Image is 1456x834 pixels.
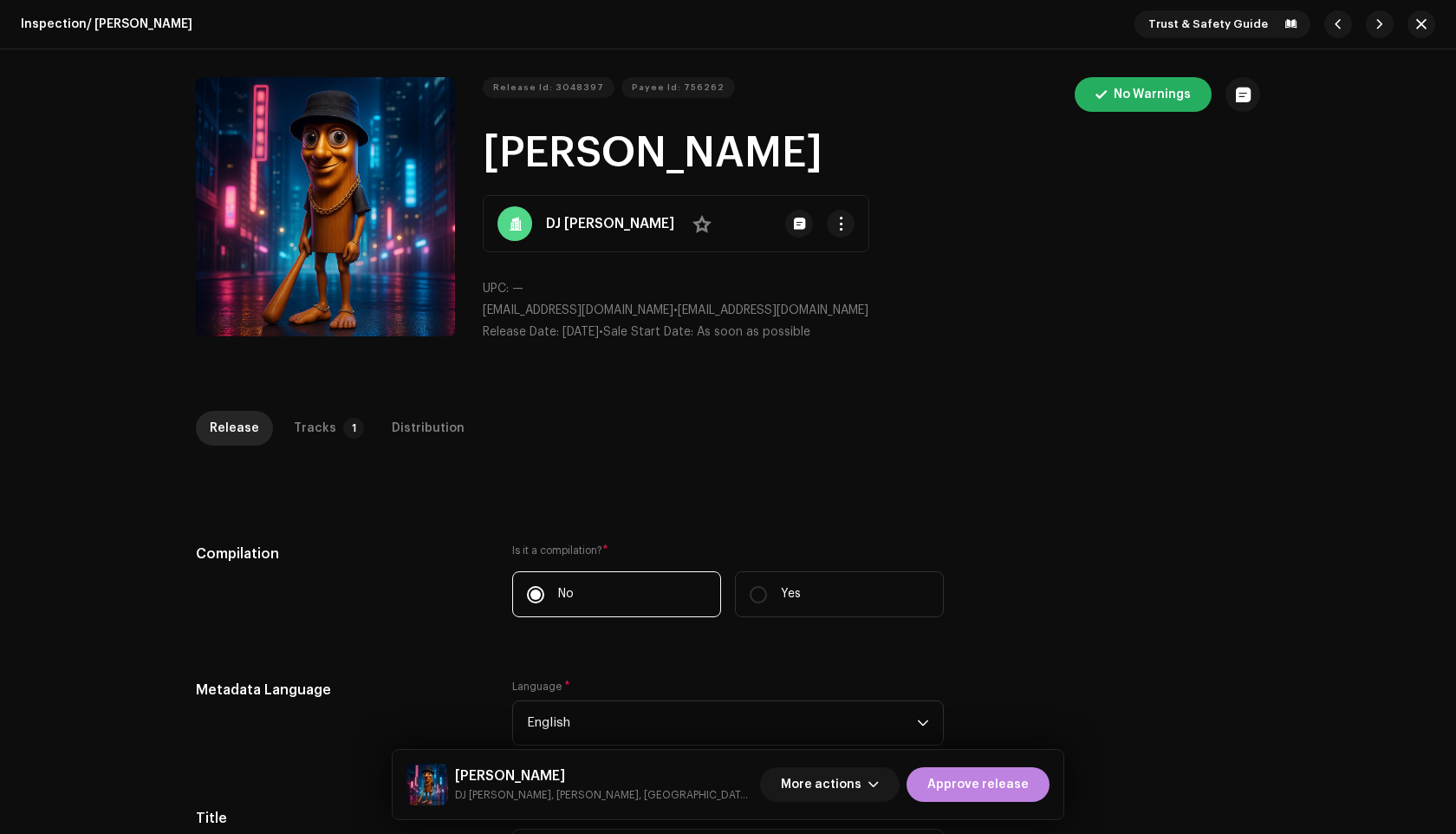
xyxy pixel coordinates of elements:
span: English [527,701,917,745]
button: Approve release [907,767,1050,802]
h5: Compilation [196,544,484,564]
h5: Title [196,808,484,829]
button: Release Id: 3048397 [483,77,614,98]
button: More actions [760,767,900,802]
h5: TUNG TUNG TUNG SAHUR [455,766,753,786]
span: Release Id: 3048397 [493,70,604,105]
h1: [PERSON_NAME] [483,126,1260,181]
p-badge: 1 [343,418,364,439]
span: [EMAIL_ADDRESS][DOMAIN_NAME] [483,304,673,316]
h5: Metadata Language [196,680,484,700]
div: Distribution [392,411,465,446]
span: Release Date: [483,326,559,338]
span: As soon as possible [697,326,810,338]
button: Payee Id: 756262 [621,77,735,98]
span: Payee Id: 756262 [632,70,725,105]
label: Language [512,680,570,694]
span: Sale Start Date: [603,326,693,338]
label: Is it a compilation? [512,544,944,557]
span: [EMAIL_ADDRESS][DOMAIN_NAME] [678,304,868,316]
span: — [512,283,523,295]
span: Approve release [927,767,1029,802]
div: Tracks [294,411,336,446]
strong: DJ [PERSON_NAME] [546,213,674,234]
span: [DATE] [562,326,599,338]
span: UPC: [483,283,509,295]
p: Yes [781,585,801,603]
img: 7aa33a38-0ffa-4ecb-bfd0-9632648bec4b [406,764,448,805]
p: • [483,302,1260,320]
p: No [558,585,574,603]
small: TUNG TUNG TUNG SAHUR [455,786,753,804]
div: dropdown trigger [917,701,929,745]
span: More actions [781,767,861,802]
span: • [483,326,603,338]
